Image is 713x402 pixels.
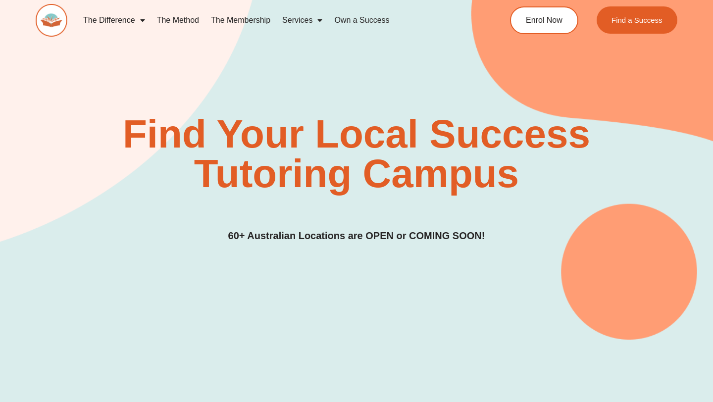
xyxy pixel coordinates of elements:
[510,6,578,34] a: Enrol Now
[611,16,662,24] span: Find a Success
[103,114,610,194] h2: Find Your Local Success Tutoring Campus
[151,9,205,32] a: The Method
[276,9,328,32] a: Services
[77,9,473,32] nav: Menu
[663,354,713,402] iframe: Chat Widget
[328,9,395,32] a: Own a Success
[205,9,276,32] a: The Membership
[597,6,677,34] a: Find a Success
[228,228,485,244] h3: 60+ Australian Locations are OPEN or COMING SOON!
[77,9,151,32] a: The Difference
[526,16,562,24] span: Enrol Now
